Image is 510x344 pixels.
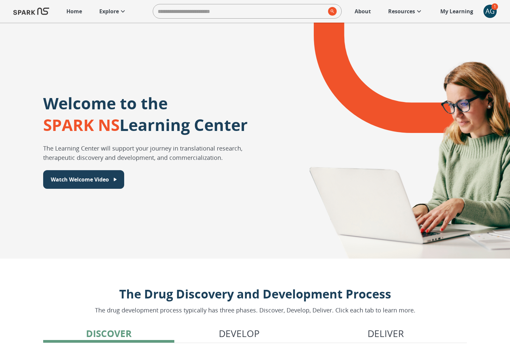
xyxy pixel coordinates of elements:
p: Watch Welcome Video [51,175,109,183]
div: A montage of drug development icons and a SPARK NS logo design element [277,23,510,259]
a: Resources [385,4,426,19]
button: search [325,4,337,18]
a: Home [63,4,85,19]
p: About [355,7,371,15]
img: Logo of SPARK at Stanford [13,3,49,19]
span: 1 [491,3,498,10]
div: AG [483,5,497,18]
p: Resources [388,7,415,15]
p: Welcome to the Learning Center [43,92,248,136]
p: The Drug Discovery and Development Process [95,285,415,303]
p: Home [66,7,82,15]
p: Explore [99,7,119,15]
p: Deliver [368,326,404,340]
p: Develop [219,326,260,340]
p: My Learning [440,7,473,15]
a: My Learning [437,4,477,19]
button: Watch Welcome Video [43,170,124,189]
p: Discover [86,326,131,340]
p: The drug development process typically has three phases. Discover, Develop, Deliver. Click each t... [95,306,415,315]
span: SPARK NS [43,114,120,136]
a: About [351,4,374,19]
p: The Learning Center will support your journey in translational research, therapeutic discovery an... [43,144,248,162]
a: Explore [96,4,130,19]
button: account of current user [483,5,497,18]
